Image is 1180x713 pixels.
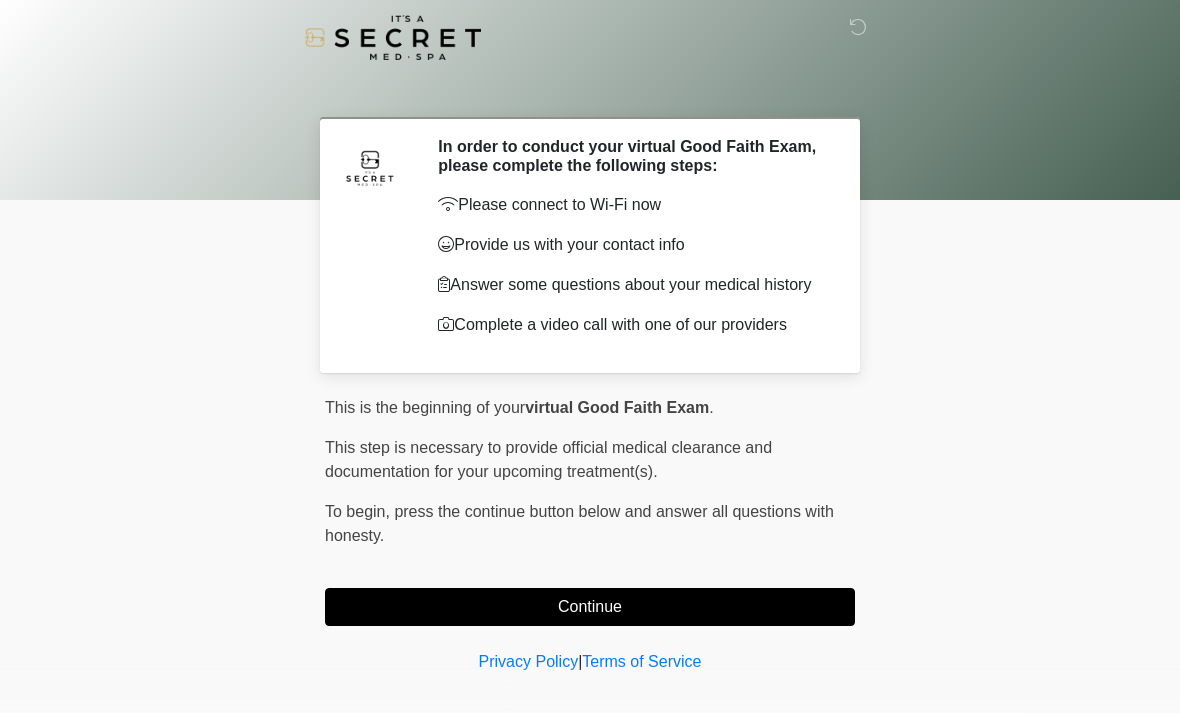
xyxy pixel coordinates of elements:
a: Terms of Service [582,653,701,670]
span: press the continue button below and answer all questions with honesty. [325,503,834,544]
a: Privacy Policy [479,653,579,670]
a: | [578,653,582,670]
span: This is the beginning of your [325,399,525,416]
h1: ‎ ‎ [310,72,870,109]
p: Provide us with your contact info [438,233,825,257]
button: Continue [325,588,855,626]
img: Agent Avatar [340,137,400,197]
p: Answer some questions about your medical history [438,273,825,297]
p: Complete a video call with one of our providers [438,313,825,337]
strong: virtual Good Faith Exam [525,399,709,416]
p: Please connect to Wi-Fi now [438,193,825,217]
img: It's A Secret Med Spa Logo [305,15,481,60]
span: This step is necessary to provide official medical clearance and documentation for your upcoming ... [325,439,772,480]
span: . [709,399,713,416]
span: To begin, [325,503,394,520]
h2: In order to conduct your virtual Good Faith Exam, please complete the following steps: [438,137,825,175]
